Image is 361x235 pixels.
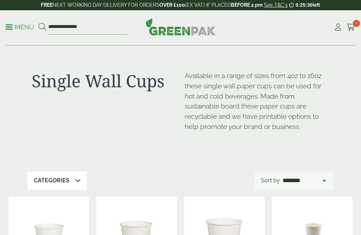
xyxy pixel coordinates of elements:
[146,18,215,35] img: GreenPak Supplies
[295,2,312,8] span: 5:25:30
[159,2,185,8] strong: OVER £100
[34,176,69,185] p: Categories
[6,23,34,30] a: Menu
[347,22,355,33] a: 0
[6,23,34,31] p: Menu
[353,20,360,27] span: 0
[334,24,342,31] i: My Account
[41,2,53,8] strong: FREE
[185,71,329,132] p: Available in a range of sizes from 4oz to 16oz these single wall paper cups can be used for hot a...
[313,2,320,8] span: left
[264,2,288,8] a: See T&C's
[32,71,176,91] h1: Single Wall Cups
[281,176,327,185] select: Shop order
[347,24,355,31] i: Cart
[231,2,263,8] strong: BEFORE 2 pm
[261,176,280,185] p: Sort by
